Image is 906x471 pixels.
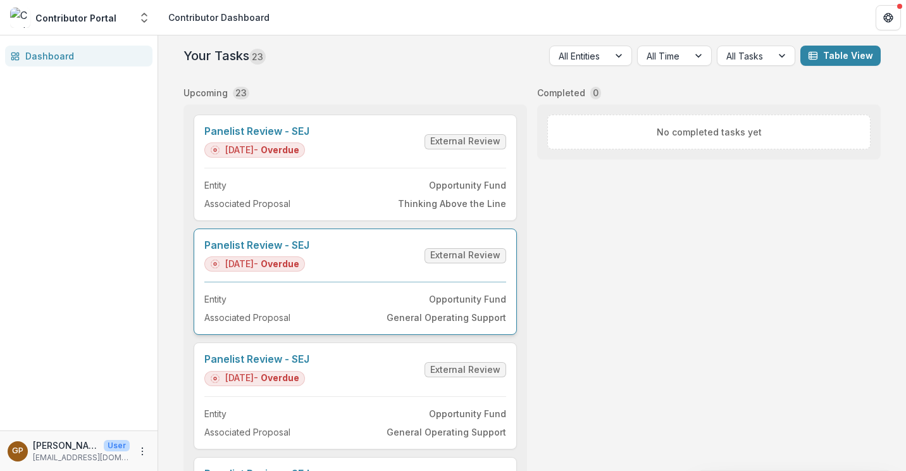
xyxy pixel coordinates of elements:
[10,8,30,28] img: Contributor Portal
[657,125,762,139] p: No completed tasks yet
[593,86,599,99] p: 0
[235,86,247,99] p: 23
[876,5,901,30] button: Get Help
[537,86,585,99] p: Completed
[249,49,266,65] span: 23
[135,5,153,30] button: Open entity switcher
[104,440,130,451] p: User
[12,447,23,455] div: Gillian Porter
[33,452,130,463] p: [EMAIL_ADDRESS][DOMAIN_NAME]
[800,46,881,66] button: Table View
[35,11,116,25] div: Contributor Portal
[33,439,99,452] p: [PERSON_NAME]
[163,8,275,27] nav: breadcrumb
[135,444,150,459] button: More
[183,48,266,63] h2: Your Tasks
[25,49,142,63] div: Dashboard
[5,46,152,66] a: Dashboard
[204,239,309,251] a: Panelist Review - SEJ
[204,125,309,137] a: Panelist Review - SEJ
[204,353,309,365] a: Panelist Review - SEJ
[183,86,228,99] p: Upcoming
[168,11,270,24] div: Contributor Dashboard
